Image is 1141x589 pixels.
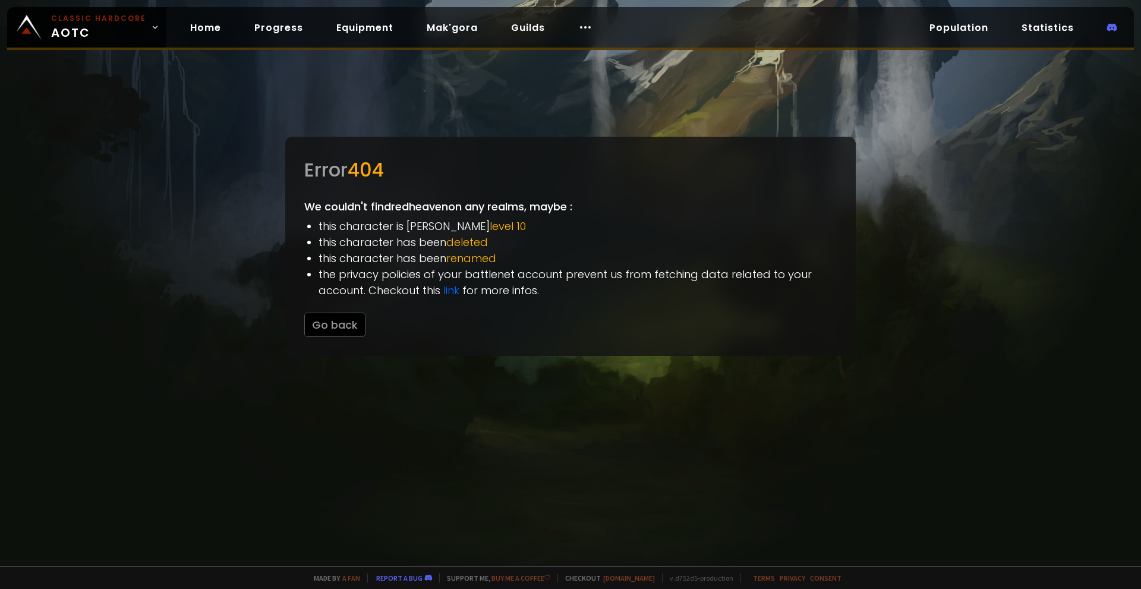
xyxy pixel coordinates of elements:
span: Support me, [439,574,550,582]
div: We couldn't find redheaven on any realms, maybe : [285,137,856,356]
a: Equipment [327,15,403,40]
a: Buy me a coffee [491,574,550,582]
span: 404 [348,156,384,183]
a: Terms [753,574,775,582]
a: Home [181,15,231,40]
a: [DOMAIN_NAME] [603,574,655,582]
span: AOTC [51,13,146,42]
a: Mak'gora [417,15,487,40]
a: Privacy [780,574,805,582]
button: Go back [304,313,365,337]
a: Population [920,15,998,40]
span: deleted [446,235,488,250]
a: Report a bug [376,574,423,582]
span: level 10 [490,219,526,234]
a: Classic HardcoreAOTC [7,7,166,48]
a: Statistics [1012,15,1083,40]
div: Error [304,156,837,184]
li: this character has been [319,250,837,266]
a: Go back [304,317,365,332]
span: v. d752d5 - production [662,574,733,582]
span: Made by [307,574,360,582]
span: Checkout [557,574,655,582]
a: link [443,283,459,298]
span: renamed [446,251,496,266]
a: Progress [245,15,313,40]
a: a fan [342,574,360,582]
a: Guilds [502,15,554,40]
li: the privacy policies of your battlenet account prevent us from fetching data related to your acco... [319,266,837,298]
li: this character is [PERSON_NAME] [319,218,837,234]
small: Classic Hardcore [51,13,146,24]
li: this character has been [319,234,837,250]
a: Consent [810,574,841,582]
